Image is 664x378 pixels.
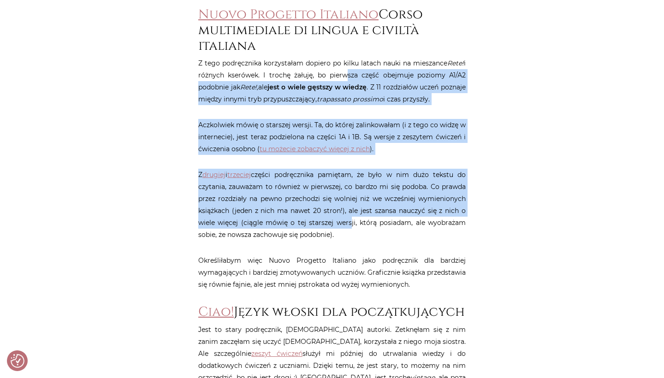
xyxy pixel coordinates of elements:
[267,83,367,91] strong: jest o wiele gęstszy w wiedzę
[198,7,466,53] h2: Corso multimediale di lingua e civiltà italiana
[260,145,370,153] a: tu możecie zobaczyć więcej z nich
[447,59,464,67] em: Rete!
[227,171,251,179] a: trzeciej
[198,303,234,320] a: Ciao!
[251,349,302,358] a: zeszyt ćwiczeń
[198,169,466,241] p: Z i części podręcznika pamiętam, że było w nim dużo tekstu do czytania, zauważam to również w pie...
[198,254,466,290] p: Określiłabym więc Nuovo Progetto Italiano jako podręcznik dla bardziej wymagających i bardziej zm...
[317,95,383,103] em: trapassato prossimo
[198,6,379,23] a: Nuovo Progetto Italiano
[240,83,258,91] em: Rete!,
[11,354,24,368] button: Preferencje co do zgód
[11,354,24,368] img: Revisit consent button
[198,119,466,155] p: Aczkolwiek mówię o starszej wersji. Ta, do której zalinkowałam (i z tego co widzę w internecie), ...
[198,57,466,105] p: Z tego podręcznika korzystałam dopiero po kilku latach nauki na mieszance i różnych kserówek. I t...
[202,171,225,179] a: drugiej
[198,304,466,320] h2: Język włoski dla początkujących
